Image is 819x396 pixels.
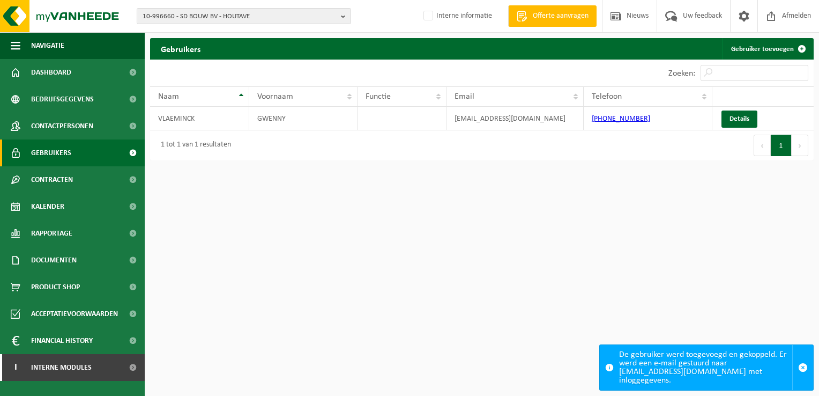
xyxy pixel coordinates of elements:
[619,345,792,390] div: De gebruiker werd toegevoegd en gekoppeld. Er werd een e-mail gestuurd naar [EMAIL_ADDRESS][DOMAI...
[366,92,391,101] span: Functie
[792,135,808,156] button: Next
[143,9,337,25] span: 10-996660 - SD BOUW BV - HOUTAVE
[150,38,211,59] h2: Gebruikers
[31,59,71,86] span: Dashboard
[31,193,64,220] span: Kalender
[31,327,93,354] span: Financial History
[31,220,72,247] span: Rapportage
[31,354,92,381] span: Interne modules
[446,107,584,130] td: [EMAIL_ADDRESS][DOMAIN_NAME]
[137,8,351,24] button: 10-996660 - SD BOUW BV - HOUTAVE
[249,107,358,130] td: GWENNY
[721,111,757,128] a: Details
[508,5,597,27] a: Offerte aanvragen
[31,274,80,300] span: Product Shop
[592,92,622,101] span: Telefoon
[455,92,474,101] span: Email
[421,8,492,24] label: Interne informatie
[754,135,771,156] button: Previous
[31,300,118,327] span: Acceptatievoorwaarden
[31,86,94,113] span: Bedrijfsgegevens
[592,115,650,123] a: [PHONE_NUMBER]
[31,32,64,59] span: Navigatie
[771,135,792,156] button: 1
[668,69,695,78] label: Zoeken:
[530,11,591,21] span: Offerte aanvragen
[11,354,20,381] span: I
[723,38,813,60] a: Gebruiker toevoegen
[31,166,73,193] span: Contracten
[31,140,71,166] span: Gebruikers
[31,247,77,274] span: Documenten
[150,107,249,130] td: VLAEMINCK
[155,136,231,155] div: 1 tot 1 van 1 resultaten
[31,113,93,140] span: Contactpersonen
[158,92,179,101] span: Naam
[257,92,293,101] span: Voornaam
